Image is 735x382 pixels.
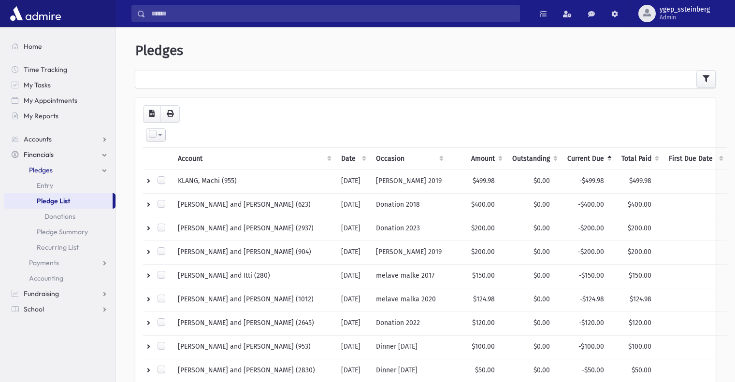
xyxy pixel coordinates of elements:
td: KLANG, Machi (955) [172,170,335,193]
td: [PERSON_NAME] and [PERSON_NAME] (904) [172,241,335,264]
a: Entry [4,178,115,193]
span: $499.98 [629,177,651,185]
td: [DATE] [335,217,370,241]
a: Donations [4,209,115,224]
td: $200.00 [447,241,506,264]
a: Financials [4,147,115,162]
td: [PERSON_NAME] and [PERSON_NAME] (2645) [172,311,335,335]
span: -$499.98 [579,177,604,185]
td: [DATE] [335,311,370,335]
th: Total Paid: activate to sort column ascending [616,147,663,170]
td: Dinner [DATE] [370,335,447,359]
span: Admin [660,14,710,21]
a: Pledges [4,162,115,178]
span: Pledge List [37,197,70,205]
td: [DATE] [335,335,370,359]
span: $0.00 [533,366,550,374]
a: Pledge Summary [4,224,115,240]
a: Pledge List [4,193,113,209]
img: AdmirePro [8,4,63,23]
td: [PERSON_NAME] and [PERSON_NAME] (1012) [172,288,335,311]
a: Accounts [4,131,115,147]
td: $120.00 [447,311,506,335]
button: Print [160,105,180,123]
span: $0.00 [533,271,550,280]
span: My Tasks [24,81,51,89]
span: Recurring List [37,243,79,252]
span: $50.00 [632,366,651,374]
span: My Reports [24,112,58,120]
span: Accounting [29,274,63,283]
span: $150.00 [629,271,651,280]
span: -$400.00 [578,200,604,209]
span: Payments [29,258,59,267]
button: CSV [143,105,161,123]
a: Fundraising [4,286,115,301]
span: $124.98 [630,295,651,303]
th: Outstanding: activate to sort column ascending [506,147,562,170]
a: Payments [4,255,115,270]
span: -$120.00 [579,319,604,327]
td: $100.00 [447,335,506,359]
td: [PERSON_NAME] and [PERSON_NAME] (623) [172,193,335,217]
span: -$200.00 [578,224,604,232]
th: Account: activate to sort column ascending [172,147,335,170]
a: Recurring List [4,240,115,255]
span: -$100.00 [578,342,604,351]
span: $0.00 [533,224,550,232]
a: Home [4,39,115,54]
span: $0.00 [533,319,550,327]
span: $0.00 [533,200,550,209]
td: Donation 2018 [370,193,447,217]
span: -$124.98 [580,295,604,303]
span: School [24,305,44,313]
td: melave malka 2020 [370,288,447,311]
td: [DATE] [335,193,370,217]
td: [DATE] [335,264,370,288]
span: Pledges [135,42,183,58]
td: [PERSON_NAME] and Itti (280) [172,264,335,288]
span: Home [24,42,42,51]
span: -$50.00 [582,366,604,374]
td: [DATE] [335,241,370,264]
span: $0.00 [533,177,550,185]
span: $400.00 [628,200,651,209]
td: $124.98 [447,288,506,311]
span: Financials [24,150,54,159]
td: $400.00 [447,193,506,217]
span: Accounts [24,135,52,143]
span: Pledges [29,166,53,174]
td: $499.98 [447,170,506,193]
a: Accounting [4,270,115,286]
td: [PERSON_NAME] and [PERSON_NAME] (2937) [172,217,335,241]
td: melave malke 2017 [370,264,447,288]
a: Time Tracking [4,62,115,77]
span: -$150.00 [579,271,604,280]
span: Fundraising [24,289,59,298]
td: Donation 2023 [370,217,447,241]
span: $120.00 [629,319,651,327]
th: Amount: activate to sort column ascending [447,147,506,170]
span: $0.00 [533,342,550,351]
span: $0.00 [533,295,550,303]
span: Time Tracking [24,65,67,74]
span: Pledge Summary [37,227,88,236]
a: My Tasks [4,77,115,93]
th: First Due Date: activate to sort column ascending [663,147,727,170]
a: My Reports [4,108,115,124]
td: [DATE] [335,288,370,311]
td: Donation 2022 [370,311,447,335]
span: $200.00 [628,224,651,232]
th: Date: activate to sort column ascending [335,147,370,170]
input: Search [145,5,519,22]
span: ygep_ssteinberg [660,6,710,14]
th: Current Due: activate to sort column descending [562,147,616,170]
td: $150.00 [447,264,506,288]
td: [PERSON_NAME] 2019 [370,241,447,264]
a: School [4,301,115,317]
td: [PERSON_NAME] and [PERSON_NAME] (953) [172,335,335,359]
span: My Appointments [24,96,77,105]
span: $100.00 [628,342,651,351]
span: -$200.00 [578,248,604,256]
span: Entry [37,181,53,190]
